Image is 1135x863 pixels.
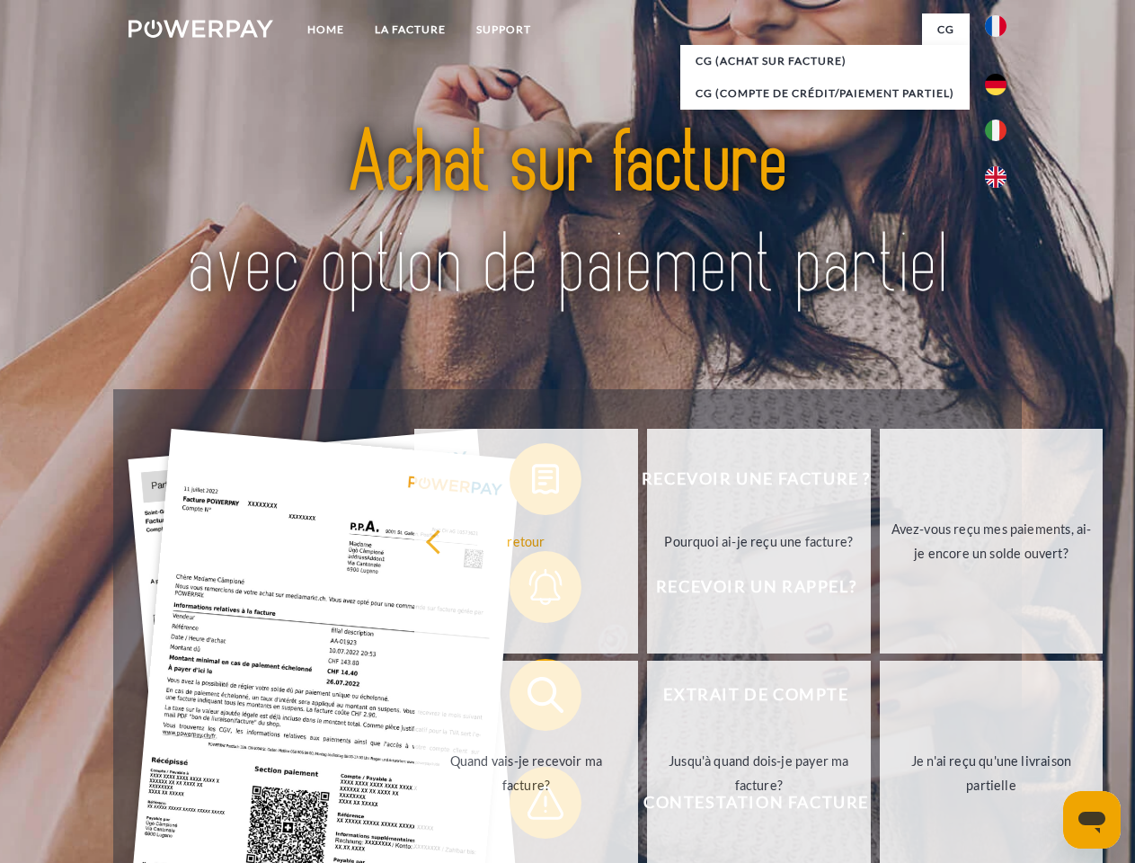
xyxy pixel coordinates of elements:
[680,77,970,110] a: CG (Compte de crédit/paiement partiel)
[891,749,1093,797] div: Je n'ai reçu qu'une livraison partielle
[680,45,970,77] a: CG (achat sur facture)
[658,529,860,553] div: Pourquoi ai-je reçu une facture?
[985,15,1006,37] img: fr
[129,20,273,38] img: logo-powerpay-white.svg
[425,749,627,797] div: Quand vais-je recevoir ma facture?
[461,13,546,46] a: Support
[985,74,1006,95] img: de
[880,429,1104,654] a: Avez-vous reçu mes paiements, ai-je encore un solde ouvert?
[985,120,1006,141] img: it
[359,13,461,46] a: LA FACTURE
[425,529,627,553] div: retour
[172,86,963,344] img: title-powerpay_fr.svg
[292,13,359,46] a: Home
[658,749,860,797] div: Jusqu'à quand dois-je payer ma facture?
[1063,791,1121,849] iframe: Bouton de lancement de la fenêtre de messagerie
[891,517,1093,565] div: Avez-vous reçu mes paiements, ai-je encore un solde ouvert?
[985,166,1006,188] img: en
[922,13,970,46] a: CG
